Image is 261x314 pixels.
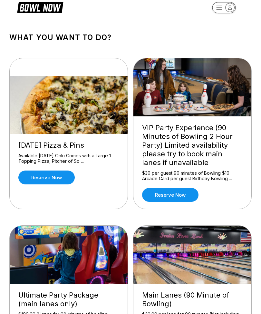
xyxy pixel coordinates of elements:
img: Main Lanes (90 Minute of Bowling) [133,226,252,284]
div: Available [DATE] Onlu Comes with a Large 1 Topping Pizza, Pitcher of So ... [18,153,119,164]
div: $30 per guest 90 minutes of Bowling $10 Arcade Card per guest Birthday Bowling ... [142,170,243,182]
a: Reserve now [142,188,198,202]
a: Reserve now [18,171,75,184]
img: Wednesday Pizza & Pins [10,76,128,134]
h1: What you want to do? [9,33,252,42]
img: Ultimate Party Package (main lanes only) [10,226,128,284]
div: [DATE] Pizza & Pins [18,141,119,150]
img: VIP Party Experience (90 Minutes of Bowling 2 Hour Party) Limited availability please try to book... [133,58,252,116]
div: Ultimate Party Package (main lanes only) [18,291,119,308]
div: Main Lanes (90 Minute of Bowling) [142,291,243,308]
div: VIP Party Experience (90 Minutes of Bowling 2 Hour Party) Limited availability please try to book... [142,123,243,167]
